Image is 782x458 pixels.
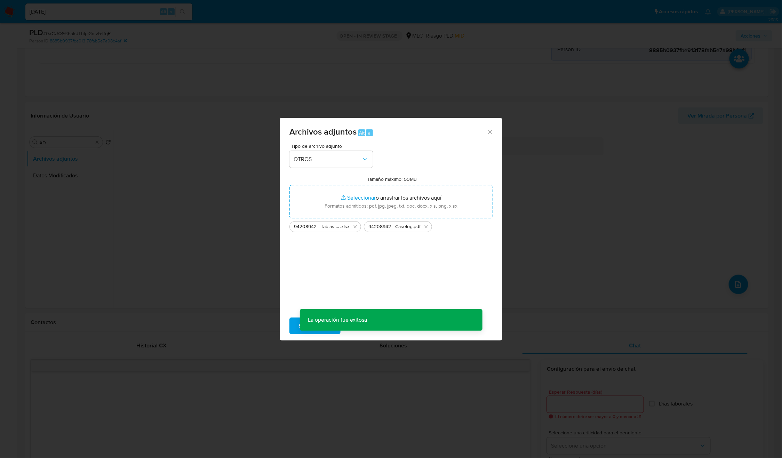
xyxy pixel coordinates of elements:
[289,126,357,138] span: Archivos adjuntos
[368,223,413,230] span: 94208942 - Caselog
[367,176,417,182] label: Tamaño máximo: 50MB
[413,223,421,230] span: .pdf
[289,218,493,232] ul: Archivos seleccionados
[289,151,373,168] button: OTROS
[289,318,341,334] button: Subir archivo
[359,130,365,136] span: Alt
[351,223,359,231] button: Eliminar 94208942 - Tablas Transaccionales 2025 v1.2.xlsx
[300,309,376,331] p: La operación fue exitosa
[291,144,375,148] span: Tipo de archivo adjunto
[487,128,493,135] button: Cerrar
[298,318,332,334] span: Subir archivo
[422,223,430,231] button: Eliminar 94208942 - Caselog.pdf
[340,223,350,230] span: .xlsx
[294,156,362,163] span: OTROS
[368,130,370,136] span: a
[352,318,375,334] span: Cancelar
[294,223,340,230] span: 94208942 - Tablas Transaccionales 2025 v1.2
